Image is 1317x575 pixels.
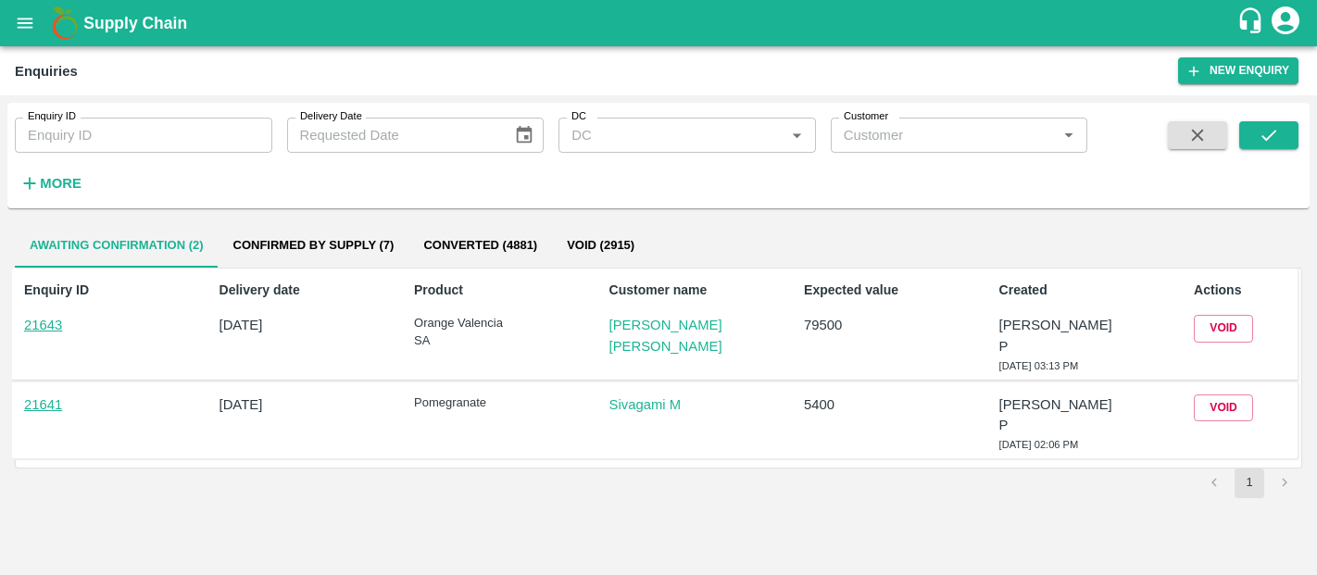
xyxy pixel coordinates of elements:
[219,315,319,335] p: [DATE]
[40,176,82,191] strong: More
[609,394,709,415] a: Sivagami M
[15,118,272,153] input: Enquiry ID
[300,109,362,124] label: Delivery Date
[219,394,319,415] p: [DATE]
[287,118,499,153] input: Requested Date
[804,394,903,415] p: 5400
[804,281,903,300] p: Expected value
[1235,469,1264,498] button: page 1
[784,123,809,147] button: Open
[414,394,513,412] p: Pomegranate
[408,223,552,268] button: Converted (4881)
[1057,123,1081,147] button: Open
[836,123,1052,147] input: Customer
[15,168,86,199] button: More
[1194,394,1253,421] button: Void
[4,2,46,44] button: open drawer
[564,123,780,147] input: DC
[609,315,709,356] a: [PERSON_NAME] [PERSON_NAME]
[15,223,219,268] button: Awaiting confirmation (2)
[999,281,1098,300] p: Created
[552,223,649,268] button: Void (2915)
[24,318,62,332] a: 21643
[1178,57,1298,84] button: New Enquiry
[1197,469,1302,498] nav: pagination navigation
[1194,315,1253,342] button: Void
[414,315,513,349] p: Orange Valencia SA
[999,315,1098,356] p: [PERSON_NAME] P
[507,118,542,153] button: Choose date
[24,281,123,300] p: Enquiry ID
[609,281,709,300] p: Customer name
[804,315,903,335] p: 79500
[46,5,83,42] img: logo
[844,109,888,124] label: Customer
[219,281,319,300] p: Delivery date
[219,223,409,268] button: Confirmed by supply (7)
[24,397,62,412] a: 21641
[1194,281,1293,300] p: Actions
[83,10,1236,36] a: Supply Chain
[28,109,76,124] label: Enquiry ID
[1236,6,1269,40] div: customer-support
[414,281,513,300] p: Product
[15,59,78,83] div: Enquiries
[999,394,1098,436] p: [PERSON_NAME] P
[1269,4,1302,43] div: account of current user
[83,14,187,32] b: Supply Chain
[571,109,586,124] label: DC
[999,360,1079,371] span: [DATE] 03:13 PM
[999,439,1079,450] span: [DATE] 02:06 PM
